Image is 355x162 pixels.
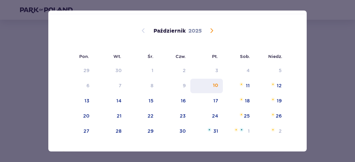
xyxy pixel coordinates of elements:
div: 7 [119,82,122,89]
td: piątek, 31 października 2025 [190,124,223,139]
td: Data niedostępna. wtorek, 7 października 2025 [94,79,127,93]
div: 29 [83,67,89,74]
small: Pt. [212,54,218,59]
td: Data niedostępna. piątek, 3 października 2025 [190,64,223,78]
td: niedziela, 26 października 2025 [254,109,286,123]
small: Czw. [176,54,186,59]
td: Data niedostępna. wtorek, 30 września 2025 [94,64,127,78]
img: Pomarańczowa gwiazdka [239,82,244,86]
div: 20 [83,113,89,119]
td: Data niedostępna. czwartek, 9 października 2025 [158,79,191,93]
td: czwartek, 30 października 2025 [158,124,191,139]
td: poniedziałek, 20 października 2025 [61,109,94,123]
img: Pomarańczowa gwiazdka [271,82,275,86]
div: 25 [244,113,250,119]
td: wtorek, 28 października 2025 [94,124,127,139]
div: 6 [86,82,89,89]
div: 30 [115,67,122,74]
div: 28 [116,128,122,134]
td: piątek, 24 października 2025 [190,109,223,123]
td: niedziela, 2 listopada 2025 [254,124,286,139]
td: piątek, 10 października 2025 [190,79,223,93]
td: poniedziałek, 13 października 2025 [61,94,94,108]
div: 24 [212,113,218,119]
div: 2 [279,128,282,134]
div: 1 [152,67,154,74]
div: 15 [149,97,154,104]
button: Poprzedni miesiąc [139,27,147,35]
div: 13 [84,97,89,104]
td: niedziela, 12 października 2025 [254,79,286,93]
div: 16 [181,97,186,104]
td: piątek, 17 października 2025 [190,94,223,108]
img: Pomarańczowa gwiazdka [234,128,238,132]
td: niedziela, 19 października 2025 [254,94,286,108]
small: Śr. [148,54,154,59]
p: 2025 [188,27,202,35]
td: Data niedostępna. poniedziałek, 29 września 2025 [61,64,94,78]
td: wtorek, 14 października 2025 [94,94,127,108]
td: Data niedostępna. środa, 1 października 2025 [126,64,158,78]
div: 29 [148,128,154,134]
div: 27 [83,128,89,134]
div: 23 [180,113,186,119]
img: Niebieska gwiazdka [207,128,211,132]
div: 8 [151,82,154,89]
td: Data niedostępna. czwartek, 2 października 2025 [158,64,191,78]
td: Data niedostępna. środa, 8 października 2025 [126,79,158,93]
td: czwartek, 23 października 2025 [158,109,191,123]
div: 26 [276,113,282,119]
div: 18 [245,97,250,104]
td: sobota, 18 października 2025 [223,94,255,108]
img: Pomarańczowa gwiazdka [239,97,244,101]
p: Październik [154,27,186,35]
div: 30 [179,128,186,134]
img: Pomarańczowa gwiazdka [239,113,244,117]
td: sobota, 11 października 2025 [223,79,255,93]
td: Data niedostępna. niedziela, 5 października 2025 [254,64,286,78]
div: 12 [277,82,282,89]
td: wtorek, 21 października 2025 [94,109,127,123]
td: sobota, 1 listopada 2025 [223,124,255,139]
td: środa, 15 października 2025 [126,94,158,108]
div: 17 [213,97,218,104]
img: Pomarańczowa gwiazdka [271,128,275,132]
td: Data niedostępna. sobota, 4 października 2025 [223,64,255,78]
td: poniedziałek, 27 października 2025 [61,124,94,139]
div: 10 [213,82,218,89]
td: środa, 22 października 2025 [126,109,158,123]
div: 1 [248,128,250,134]
div: 31 [213,128,218,134]
button: Następny miesiąc [208,27,216,35]
p: Dni, w których obowiązują ceny wakacyjne, weekendowe lub świąteczne. [68,150,294,156]
div: 2 [183,67,186,74]
div: 4 [247,67,250,74]
small: Sob. [240,54,250,59]
small: Wt. [113,54,121,59]
img: Pomarańczowa gwiazdka [271,113,275,117]
img: Pomarańczowa gwiazdka [61,151,66,155]
td: środa, 29 października 2025 [126,124,158,139]
div: 11 [246,82,250,89]
small: Pon. [79,54,89,59]
div: 3 [215,67,218,74]
img: Niebieska gwiazdka [240,128,244,132]
small: Niedz. [268,54,282,59]
img: Pomarańczowa gwiazdka [271,97,275,101]
td: czwartek, 16 października 2025 [158,94,191,108]
div: 19 [277,97,282,104]
div: 22 [148,113,154,119]
div: 14 [116,97,122,104]
td: sobota, 25 października 2025 [223,109,255,123]
div: 9 [183,82,186,89]
div: 21 [117,113,122,119]
td: Data niedostępna. poniedziałek, 6 października 2025 [61,79,94,93]
div: 5 [279,67,282,74]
